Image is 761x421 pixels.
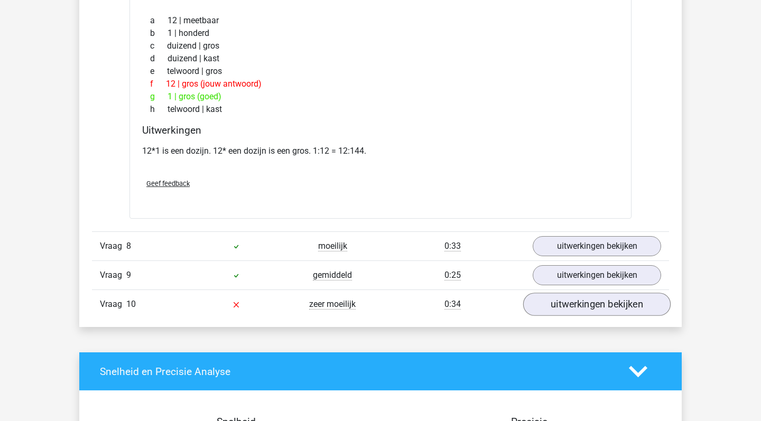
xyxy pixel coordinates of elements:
span: 0:34 [444,299,461,310]
span: f [150,78,166,90]
p: 12*1 is een dozijn. 12* een dozijn is een gros. 1:12 = 12:144. [142,145,619,157]
div: telwoord | kast [142,103,619,116]
span: g [150,90,168,103]
div: duizend | kast [142,52,619,65]
span: c [150,40,167,52]
h4: Uitwerkingen [142,124,619,136]
span: 8 [126,241,131,251]
h4: Snelheid en Precisie Analyse [100,366,613,378]
span: d [150,52,168,65]
span: 0:33 [444,241,461,251]
span: 10 [126,299,136,309]
span: Vraag [100,298,126,311]
div: 1 | gros (goed) [142,90,619,103]
div: 1 | honderd [142,27,619,40]
span: 0:25 [444,270,461,280]
span: gemiddeld [313,270,352,280]
span: h [150,103,168,116]
span: 9 [126,270,131,280]
span: Vraag [100,240,126,252]
span: e [150,65,167,78]
span: Geef feedback [146,180,190,188]
a: uitwerkingen bekijken [533,265,661,285]
div: duizend | gros [142,40,619,52]
a: uitwerkingen bekijken [533,236,661,256]
span: zeer moeilijk [309,299,356,310]
div: telwoord | gros [142,65,619,78]
div: 12 | meetbaar [142,14,619,27]
span: a [150,14,168,27]
div: 12 | gros (jouw antwoord) [142,78,619,90]
span: Vraag [100,269,126,282]
a: uitwerkingen bekijken [523,293,671,316]
span: moeilijk [318,241,347,251]
span: b [150,27,168,40]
